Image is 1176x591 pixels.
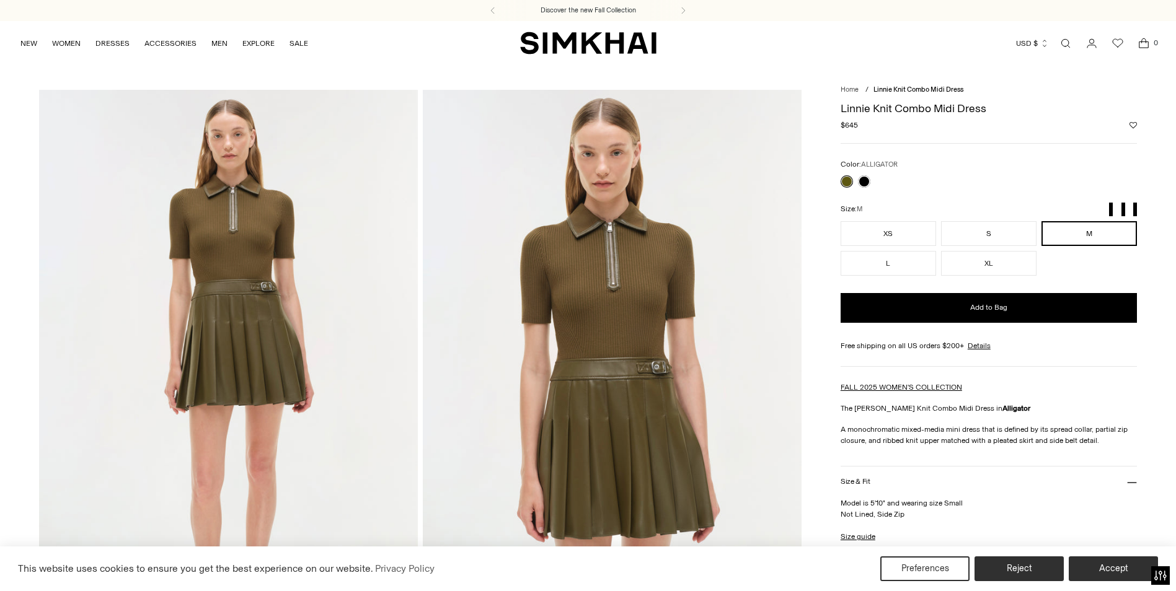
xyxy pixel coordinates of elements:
[865,85,869,95] div: /
[841,221,936,246] button: XS
[941,251,1037,276] button: XL
[1069,556,1158,581] button: Accept
[975,556,1064,581] button: Reject
[373,559,436,578] a: Privacy Policy (opens in a new tab)
[841,478,870,486] h3: Size & Fit
[841,497,1138,520] p: Model is 5'10" and wearing size Small Not Lined, Side Zip
[841,466,1138,498] button: Size & Fit
[18,563,373,574] span: This website uses cookies to ensure you get the best experience on our website.
[1053,31,1078,56] a: Open search modal
[873,85,963,94] span: Linnie Knit Combo Midi Dress
[841,120,858,131] span: $645
[1130,121,1137,129] button: Add to Wishlist
[841,293,1138,323] button: Add to Bag
[1002,404,1030,413] strong: Alligator
[841,424,1138,446] p: A monochromatic mixed-media mini dress that is defined by its spread collar, partial zip closure,...
[968,340,991,351] a: Details
[290,30,308,57] a: SALE
[52,30,81,57] a: WOMEN
[242,30,275,57] a: EXPLORE
[841,251,936,276] button: L
[841,383,962,392] a: FALL 2025 WOMEN'S COLLECTION
[841,103,1138,114] h1: Linnie Knit Combo Midi Dress
[857,205,862,213] span: M
[520,31,657,55] a: SIMKHAI
[941,221,1037,246] button: S
[880,556,970,581] button: Preferences
[1016,30,1049,57] button: USD $
[841,340,1138,351] div: Free shipping on all US orders $200+
[1079,31,1104,56] a: Go to the account page
[144,30,197,57] a: ACCESSORIES
[95,30,130,57] a: DRESSES
[1041,221,1137,246] button: M
[1150,37,1161,48] span: 0
[841,159,898,170] label: Color:
[970,302,1007,313] span: Add to Bag
[1131,31,1156,56] a: Open cart modal
[861,160,898,169] span: ALLIGATOR
[541,6,636,15] a: Discover the new Fall Collection
[211,30,228,57] a: MEN
[841,85,859,94] a: Home
[841,85,1138,95] nav: breadcrumbs
[841,203,862,215] label: Size:
[20,30,37,57] a: NEW
[1105,31,1130,56] a: Wishlist
[841,403,1138,414] p: The [PERSON_NAME] Knit Combo Midi Dress in
[841,531,875,542] a: Size guide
